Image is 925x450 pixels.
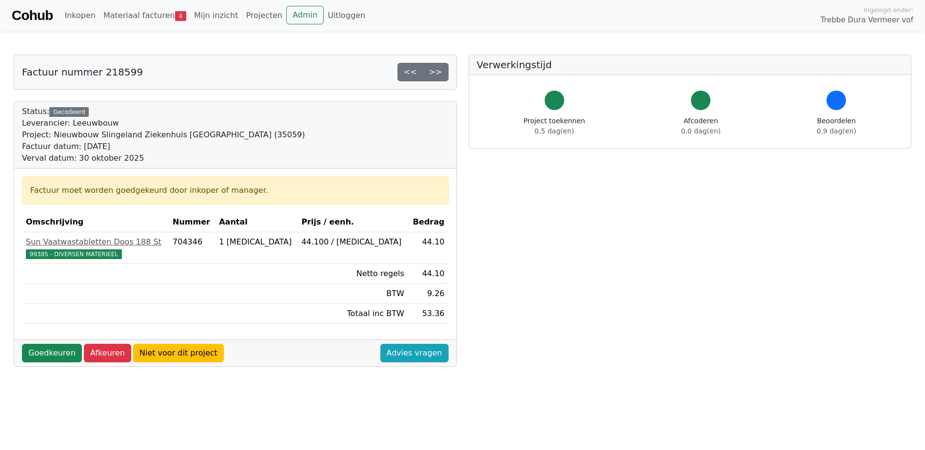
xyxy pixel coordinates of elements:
a: Sun Vaatwastabletten Doos 188 St99385 - DIVERSEN MATERIEEL [26,236,165,260]
span: 0.5 dag(en) [534,127,574,135]
a: Mijn inzicht [190,6,242,25]
a: Goedkeuren [22,344,82,362]
a: >> [423,63,449,81]
td: 53.36 [408,304,449,324]
span: 4 [175,11,186,21]
span: 0.0 dag(en) [681,127,721,135]
span: Trebbe Dura Vermeer vof [821,15,913,26]
div: Project: Nieuwbouw Slingeland Ziekenhuis [GEOGRAPHIC_DATA] (35059) [22,129,305,141]
th: Bedrag [408,212,449,232]
a: Uitloggen [324,6,369,25]
a: Cohub [12,4,53,27]
th: Omschrijving [22,212,169,232]
div: Beoordelen [817,116,856,136]
span: 99385 - DIVERSEN MATERIEEL [26,249,122,259]
div: Status: [22,106,305,164]
div: 44.100 / [MEDICAL_DATA] [301,236,404,248]
div: Leverancier: Leeuwbouw [22,117,305,129]
span: Ingelogd onder: [864,5,913,15]
td: Totaal inc BTW [297,304,408,324]
th: Nummer [169,212,215,232]
div: Factuur datum: [DATE] [22,141,305,152]
div: 1 [MEDICAL_DATA] [219,236,294,248]
a: Advies vragen [380,344,449,362]
span: 0.9 dag(en) [817,127,856,135]
div: Verval datum: 30 oktober 2025 [22,152,305,164]
div: Afcoderen [681,116,721,136]
td: 9.26 [408,284,449,304]
a: Niet voor dit project [133,344,224,362]
a: << [397,63,423,81]
a: Admin [286,6,324,24]
div: Project toekennen [524,116,585,136]
th: Prijs / eenh. [297,212,408,232]
a: Inkopen [60,6,99,25]
td: Netto regels [297,264,408,284]
div: Sun Vaatwastabletten Doos 188 St [26,236,165,248]
td: 704346 [169,232,215,264]
th: Aantal [215,212,297,232]
h5: Verwerkingstijd [477,59,904,71]
a: Afkeuren [84,344,131,362]
div: Gecodeerd [49,107,89,117]
td: BTW [297,284,408,304]
a: Projecten [242,6,286,25]
a: Materiaal facturen4 [99,6,190,25]
td: 44.10 [408,264,449,284]
div: Factuur moet worden goedgekeurd door inkoper of manager. [30,185,440,196]
h5: Factuur nummer 218599 [22,66,143,78]
td: 44.10 [408,232,449,264]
